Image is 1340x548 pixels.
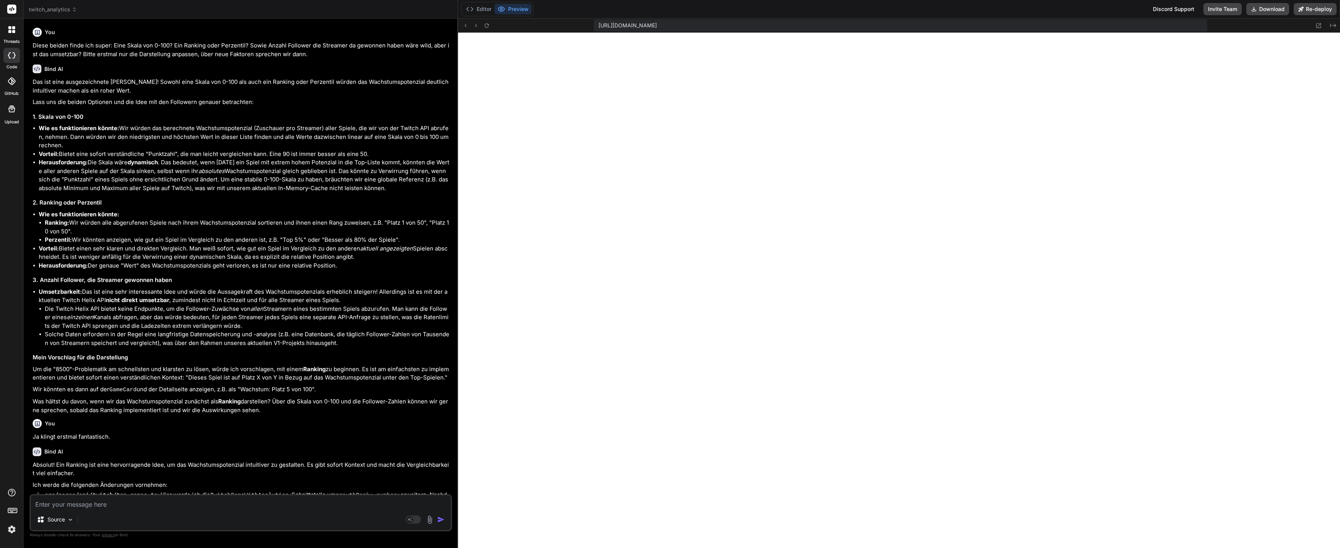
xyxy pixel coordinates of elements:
[5,119,19,125] label: Upload
[67,517,74,523] img: Pick Models
[598,22,657,29] span: [URL][DOMAIN_NAME]
[33,198,450,207] h3: 2. Ranking oder Perzentil
[106,296,169,304] strong: nicht direkt umsetzbar
[39,288,82,295] strong: Umsetzbarkeit:
[39,150,59,157] strong: Vorteil:
[335,492,400,499] code: growthRank: number;
[33,78,450,95] p: Das ist eine ausgezeichnete [PERSON_NAME]! Sowohl eine Skala von 0-100 als auch ein Ranking oder ...
[39,262,88,269] strong: Herausforderung:
[45,28,55,36] h6: You
[44,65,63,73] h6: Bind AI
[1246,3,1289,15] button: Download
[425,515,434,524] img: attachment
[360,245,413,252] em: aktuell angezeigten
[39,159,88,166] strong: Herausforderung:
[39,491,450,509] li: : Hier werde ich die -Schnittstelle um erweitern. Nachdem die Spiele nach sortiert wurden, weise ...
[45,236,72,243] strong: Perzentil:
[47,516,65,523] p: Source
[33,353,450,362] h3: Mein Vorschlag für die Darstellung
[1203,3,1242,15] button: Invite Team
[33,365,450,382] p: Um die "8500"-Problematik am schnellsten und klarsten zu lösen, würde ich vorschlagen, mit einem ...
[39,244,450,261] li: Bietet einen sehr klaren und direkten Vergleich. Man weiß sofort, wie gut ein Spiel im Vergleich ...
[39,288,450,348] li: Das ist eine sehr interessante Idee und würde die Aussagekraft des Wachstumspotenzials erheblich ...
[45,492,157,499] code: src/pages/api/twitch/top-games.ts
[33,98,450,107] p: Lass uns die beiden Optionen und die Idee mit den Followern genauer betrachten:
[45,420,55,427] h6: You
[39,211,119,218] strong: Wie es funktionieren könnte:
[5,523,18,536] img: settings
[128,159,158,166] strong: dynamisch
[39,124,450,150] li: Wir würden das berechnete Wachstumspotenzial (Zuschauer pro Streamer) aller Spiele, die wir von d...
[33,433,450,441] p: Ja klingt erstmal fantastisch.
[33,113,450,121] h3: 1. Skala von 0-100
[67,313,93,321] em: einzelnen
[6,64,17,70] label: code
[45,305,450,331] li: Die Twitch Helix API bietet keine Endpunkte, um die Follower-Zuwächse von Streamern eines bestimm...
[39,158,450,192] li: Die Skala wäre . Das bedeutet, wenn [DATE] ein Spiel mit extrem hohem Potenzial in die Top-Liste ...
[39,245,59,252] strong: Vorteil:
[437,516,445,523] img: icon
[39,150,450,159] li: Bietet eine sofort verständliche "Punktzahl", die man leicht vergleichen kann. Eine 90 ist immer ...
[250,305,263,312] em: allen
[303,365,326,373] strong: Ranking
[45,236,450,244] li: Wir könnten anzeigen, wie gut ein Spiel im Vergleich zu den anderen ist, z.B. "Top 5%" oder "Bess...
[45,219,69,226] strong: Ranking:
[45,219,450,236] li: Wir würden alle abgerufenen Spiele nach ihrem Wachstumspotenzial sortieren und ihnen einen Rang z...
[494,4,532,14] button: Preview
[1148,3,1199,15] div: Discord Support
[1294,3,1337,15] button: Re-deploy
[5,90,19,97] label: GitHub
[33,276,450,285] h3: 3. Anzahl Follower, die Streamer gewonnen haben
[33,385,450,395] p: Wir könnten es dann auf der und der Detailseite anzeigen, z.B. als "Wachstum: Platz 5 von 100".
[458,33,1340,548] iframe: Preview
[39,261,450,270] li: Der genaue "Wert" des Wachstumspotenzials geht verloren, es ist nur eine relative Position.
[198,167,225,175] em: absolutes
[29,6,77,13] span: twitch_analytics
[210,492,289,499] code: TwitchGameWithAnalytics
[33,461,450,478] p: Absolut! Ein Ranking ist eine hervorragende Idee, um das Wachstumspotenzial intuitiver zu gestalt...
[33,41,450,58] p: Diese beiden finde ich super: Eine Skala von 0-100? Ein Ranking oder Perzentil? Sowie Anzahl Foll...
[109,387,137,393] code: GameCard
[30,531,452,539] p: Always double-check its answers. Your in Bind
[463,4,494,14] button: Editor
[102,532,115,537] span: privacy
[3,38,20,45] label: threads
[33,397,450,414] p: Was hältst du davon, wenn wir das Wachstumspotenzial zunächst als darstellen? Über die Skala von ...
[45,330,450,347] li: Solche Daten erfordern in der Regel eine langfristige Datenspeicherung und -analyse (z.B. eine Da...
[44,448,63,455] h6: Bind AI
[218,398,241,405] strong: Ranking
[33,481,450,490] p: Ich werde die folgenden Änderungen vornehmen:
[39,124,119,132] strong: Wie es funktionieren könnte:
